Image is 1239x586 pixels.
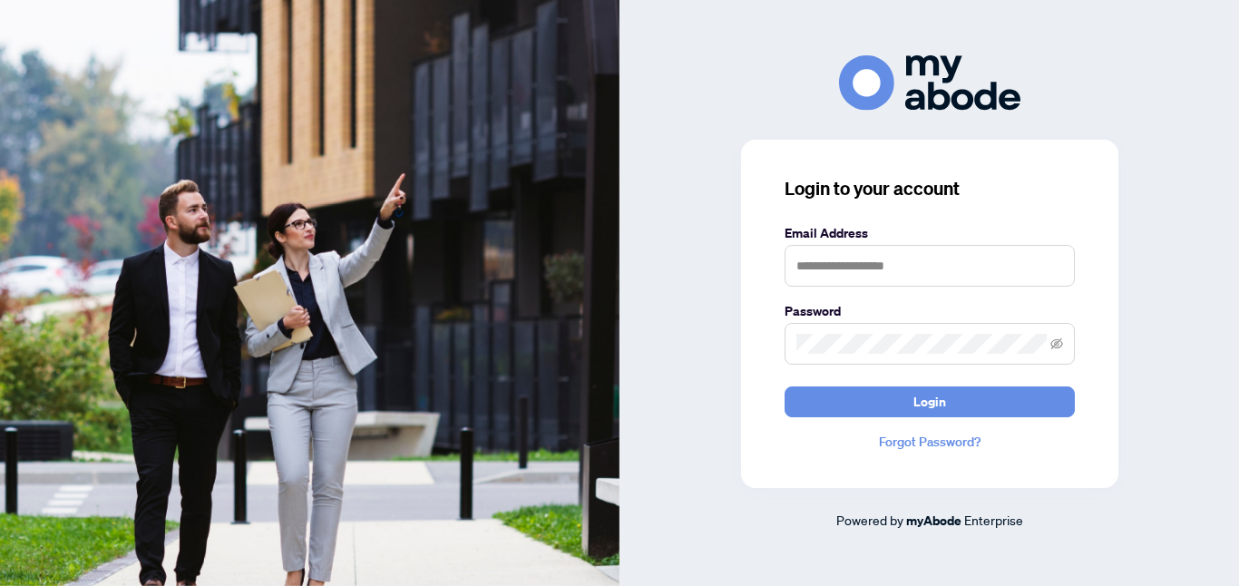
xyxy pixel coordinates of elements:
h3: Login to your account [785,176,1075,201]
span: Login [913,387,946,416]
a: Forgot Password? [785,432,1075,452]
span: eye-invisible [1050,337,1063,350]
span: Powered by [836,512,903,528]
img: ma-logo [839,55,1020,111]
button: Login [785,386,1075,417]
label: Email Address [785,223,1075,243]
a: myAbode [906,511,961,531]
span: Enterprise [964,512,1023,528]
label: Password [785,301,1075,321]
